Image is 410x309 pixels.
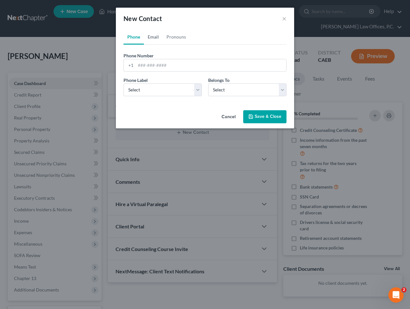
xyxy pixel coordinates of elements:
iframe: Intercom live chat [388,287,404,303]
a: Pronouns [163,29,190,45]
span: 2 [401,287,406,292]
a: Email [144,29,163,45]
button: Save & Close [243,110,286,124]
a: Phone [124,29,144,45]
span: New Contact [124,15,162,22]
span: Phone Label [124,77,148,83]
div: +1 [124,59,136,71]
button: × [282,15,286,22]
span: Belongs To [208,77,230,83]
span: Phone Number [124,53,154,58]
input: ###-###-#### [136,59,286,71]
button: Cancel [216,111,241,124]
